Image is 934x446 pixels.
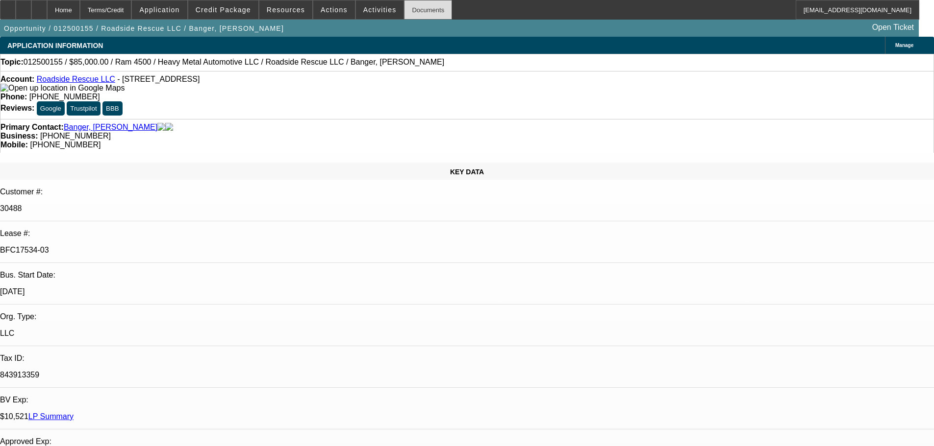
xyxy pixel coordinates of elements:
[117,75,200,83] span: - [STREET_ADDRESS]
[363,6,397,14] span: Activities
[0,132,38,140] strong: Business:
[4,24,284,32] span: Opportunity / 012500155 / Roadside Rescue LLC / Banger, [PERSON_NAME]
[196,6,251,14] span: Credit Package
[0,93,27,101] strong: Phone:
[0,84,125,93] img: Open up location in Google Maps
[64,123,157,132] a: Banger, [PERSON_NAME]
[67,101,100,116] button: Trustpilot
[102,101,123,116] button: BBB
[267,6,305,14] span: Resources
[313,0,355,19] button: Actions
[0,123,64,132] strong: Primary Contact:
[0,104,34,112] strong: Reviews:
[139,6,179,14] span: Application
[450,168,484,176] span: KEY DATA
[188,0,258,19] button: Credit Package
[29,93,100,101] span: [PHONE_NUMBER]
[40,132,111,140] span: [PHONE_NUMBER]
[37,75,115,83] a: Roadside Rescue LLC
[30,141,101,149] span: [PHONE_NUMBER]
[895,43,913,48] span: Manage
[0,58,24,67] strong: Topic:
[24,58,444,67] span: 012500155 / $85,000.00 / Ram 4500 / Heavy Metal Automotive LLC / Roadside Rescue LLC / Banger, [P...
[0,141,28,149] strong: Mobile:
[37,101,65,116] button: Google
[28,412,74,421] a: LP Summary
[259,0,312,19] button: Resources
[0,84,125,92] a: View Google Maps
[321,6,348,14] span: Actions
[165,123,173,132] img: linkedin-icon.png
[157,123,165,132] img: facebook-icon.png
[868,19,918,36] a: Open Ticket
[132,0,187,19] button: Application
[7,42,103,49] span: APPLICATION INFORMATION
[0,75,34,83] strong: Account:
[356,0,404,19] button: Activities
